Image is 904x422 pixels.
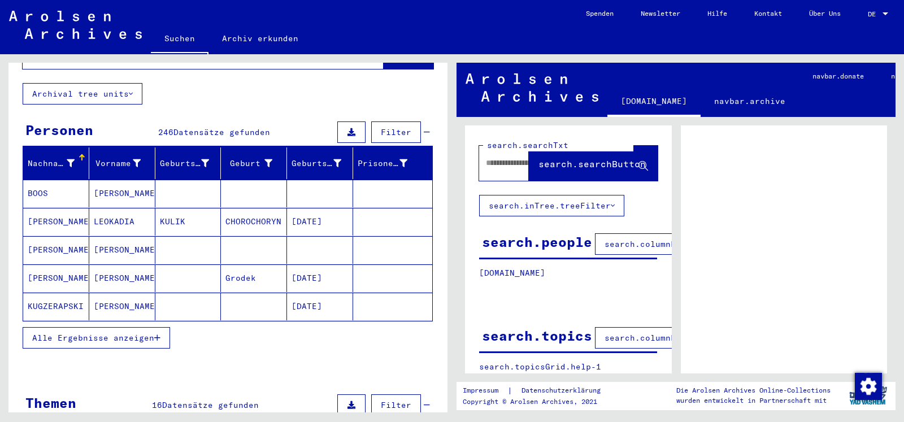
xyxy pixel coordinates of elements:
div: Geburt‏ [225,154,286,172]
span: DE [868,10,880,18]
span: Alle Ergebnisse anzeigen [32,333,154,343]
button: search.inTree.treeFilter [479,195,624,216]
mat-cell: [PERSON_NAME] [23,236,89,264]
mat-header-cell: Prisoner # [353,147,432,179]
div: Themen [25,393,76,413]
div: | [463,385,614,397]
p: search.topicsGrid.help-1 search.topicsGrid.help-2 search.topicsGrid.manually. [479,361,658,397]
mat-cell: KULIK [155,208,221,236]
div: search.people [482,232,592,252]
div: Geburt‏ [225,158,272,169]
a: Archiv erkunden [208,25,312,52]
button: Filter [371,121,421,143]
div: Zustimmung ändern [854,372,881,399]
mat-cell: [DATE] [287,208,353,236]
mat-cell: CHOROCHORYN [221,208,287,236]
p: Copyright © Arolsen Archives, 2021 [463,397,614,407]
div: Nachname [28,158,75,169]
mat-cell: [PERSON_NAME] [23,208,89,236]
span: search.searchButton [538,158,646,169]
p: [DOMAIN_NAME] [479,267,657,279]
mat-cell: Grodek [221,264,287,292]
div: Nachname [28,154,89,172]
a: [DOMAIN_NAME] [607,88,701,117]
div: Vorname [94,154,155,172]
div: Personen [25,120,93,140]
a: Datenschutzerklärung [512,385,614,397]
button: search.searchButton [529,146,658,181]
mat-cell: [DATE] [287,293,353,320]
img: Arolsen_neg.svg [466,73,598,102]
mat-cell: [PERSON_NAME] [89,293,155,320]
button: search.columnFilter.filter [595,327,746,349]
img: yv_logo.png [847,381,889,410]
button: Archival tree units [23,83,142,105]
p: Die Arolsen Archives Online-Collections [676,385,831,395]
div: Prisoner # [358,154,421,172]
p: wurden entwickelt in Partnerschaft mit [676,395,831,406]
button: search.columnFilter.filter [595,233,746,255]
a: navbar.donate [799,63,877,90]
a: Impressum [463,385,507,397]
img: Arolsen_neg.svg [9,11,142,39]
span: Datensätze gefunden [162,400,259,410]
mat-header-cell: Nachname [23,147,89,179]
mat-cell: [PERSON_NAME] [89,264,155,292]
span: 246 [158,127,173,137]
mat-cell: LEOKADIA [89,208,155,236]
span: Filter [381,127,411,137]
mat-cell: BOOS [23,180,89,207]
span: Datensätze gefunden [173,127,270,137]
button: Alle Ergebnisse anzeigen [23,327,170,349]
div: Geburtsdatum [292,158,341,169]
mat-cell: [PERSON_NAME] [23,264,89,292]
mat-label: search.searchTxt [487,140,568,150]
a: navbar.archive [701,88,799,115]
img: Zustimmung ändern [855,373,882,400]
div: Vorname [94,158,141,169]
a: Suchen [151,25,208,54]
div: Geburtsname [160,154,224,172]
div: search.topics [482,325,592,346]
span: search.columnFilter.filter [605,333,736,343]
span: 16 [152,400,162,410]
div: Geburtsname [160,158,210,169]
span: search.columnFilter.filter [605,239,736,249]
mat-cell: [DATE] [287,264,353,292]
mat-cell: [PERSON_NAME] [89,236,155,264]
mat-header-cell: Vorname [89,147,155,179]
mat-header-cell: Geburtsdatum [287,147,353,179]
mat-header-cell: Geburt‏ [221,147,287,179]
div: Prisoner # [358,158,407,169]
mat-cell: KUGZERAPSKI [23,293,89,320]
button: Filter [371,394,421,416]
mat-cell: [PERSON_NAME] [89,180,155,207]
mat-header-cell: Geburtsname [155,147,221,179]
div: Geburtsdatum [292,154,355,172]
span: Filter [381,400,411,410]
